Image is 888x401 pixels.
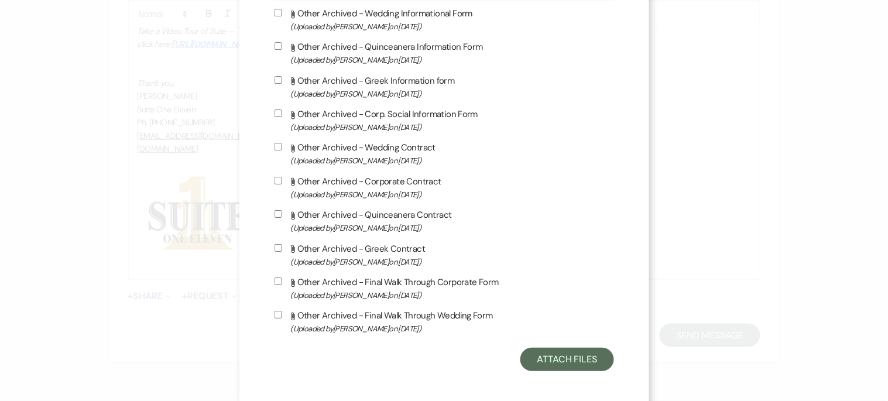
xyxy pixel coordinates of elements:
[291,53,614,67] span: (Uploaded by [PERSON_NAME] on [DATE] )
[275,9,282,16] input: Other Archived - Wedding Informational Form(Uploaded by[PERSON_NAME]on [DATE])
[275,6,614,33] label: Other Archived - Wedding Informational Form
[275,207,614,235] label: Other Archived - Quinceanera Contract
[275,76,282,84] input: Other Archived - Greek Information form(Uploaded by[PERSON_NAME]on [DATE])
[291,20,614,33] span: (Uploaded by [PERSON_NAME] on [DATE] )
[291,121,614,134] span: (Uploaded by [PERSON_NAME] on [DATE] )
[291,188,614,201] span: (Uploaded by [PERSON_NAME] on [DATE] )
[275,275,614,302] label: Other Archived - Final Walk Through Corporate Form
[275,210,282,218] input: Other Archived - Quinceanera Contract(Uploaded by[PERSON_NAME]on [DATE])
[275,73,614,101] label: Other Archived - Greek Information form
[275,177,282,184] input: Other Archived - Corporate Contract(Uploaded by[PERSON_NAME]on [DATE])
[275,244,282,252] input: Other Archived - Greek Contract(Uploaded by[PERSON_NAME]on [DATE])
[275,277,282,285] input: Other Archived - Final Walk Through Corporate Form(Uploaded by[PERSON_NAME]on [DATE])
[291,87,614,101] span: (Uploaded by [PERSON_NAME] on [DATE] )
[275,241,614,269] label: Other Archived - Greek Contract
[291,322,614,335] span: (Uploaded by [PERSON_NAME] on [DATE] )
[275,140,614,167] label: Other Archived - Wedding Contract
[275,39,614,67] label: Other Archived - Quinceanera Information Form
[275,143,282,150] input: Other Archived - Wedding Contract(Uploaded by[PERSON_NAME]on [DATE])
[275,311,282,318] input: Other Archived - Final Walk Through Wedding Form(Uploaded by[PERSON_NAME]on [DATE])
[275,308,614,335] label: Other Archived - Final Walk Through Wedding Form
[291,154,614,167] span: (Uploaded by [PERSON_NAME] on [DATE] )
[291,221,614,235] span: (Uploaded by [PERSON_NAME] on [DATE] )
[275,174,614,201] label: Other Archived - Corporate Contract
[291,255,614,269] span: (Uploaded by [PERSON_NAME] on [DATE] )
[275,107,614,134] label: Other Archived - Corp. Social Information Form
[275,109,282,117] input: Other Archived - Corp. Social Information Form(Uploaded by[PERSON_NAME]on [DATE])
[520,348,613,371] button: Attach Files
[275,42,282,50] input: Other Archived - Quinceanera Information Form(Uploaded by[PERSON_NAME]on [DATE])
[291,289,614,302] span: (Uploaded by [PERSON_NAME] on [DATE] )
